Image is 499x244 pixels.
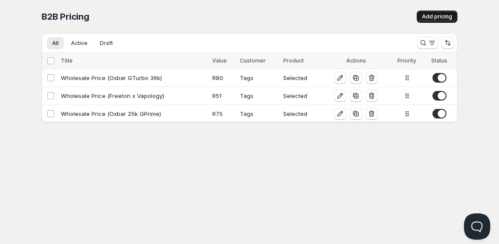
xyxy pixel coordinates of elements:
div: Tags [240,91,278,100]
span: Status [431,57,447,64]
span: Active [71,40,88,47]
span: Priority [397,57,416,64]
button: Search and filter results [417,37,438,49]
div: Wholesale Price (Freeton x Vapology) [61,91,207,100]
div: Tags [240,109,278,118]
div: Tags [240,73,278,82]
span: All [52,40,59,47]
div: Wholesale Price (Oxbar 25k GPrime) [61,109,207,118]
span: Value [212,57,227,64]
iframe: Help Scout Beacon - Open [464,213,490,240]
div: R 51 [212,91,235,100]
div: R 80 [212,73,235,82]
span: Draft [100,40,113,47]
div: R 75 [212,109,235,118]
div: Selected [283,73,319,82]
span: Customer [240,57,266,64]
span: Actions [346,57,366,64]
div: Wholesale Price (Oxbar GTurbo 36k) [61,73,207,82]
span: Add pricing [422,13,452,20]
span: Product [283,57,304,64]
span: Title [61,57,73,64]
button: Add pricing [417,10,457,23]
span: B2B Pricing [42,11,89,22]
div: Selected [283,91,319,100]
button: Sort the results [442,37,454,49]
div: Selected [283,109,319,118]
